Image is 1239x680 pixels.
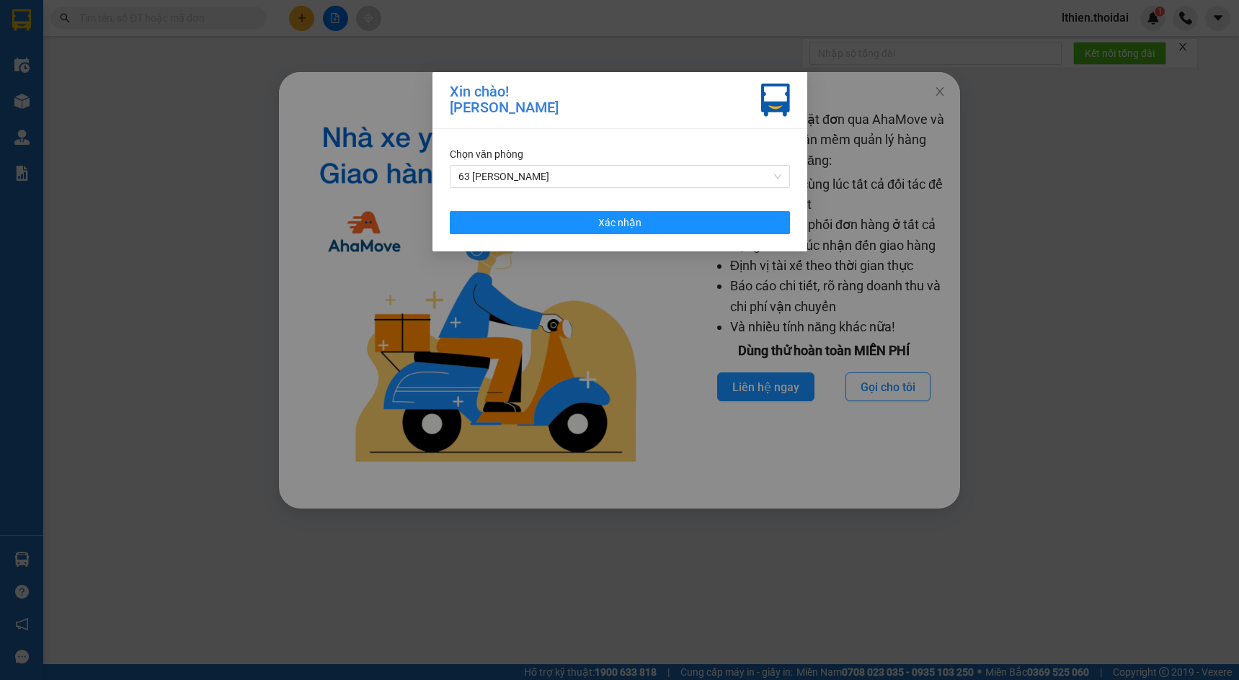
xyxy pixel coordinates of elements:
[450,84,559,117] div: Xin chào! [PERSON_NAME]
[450,146,790,162] div: Chọn văn phòng
[450,211,790,234] button: Xác nhận
[761,84,790,117] img: vxr-icon
[598,215,641,231] span: Xác nhận
[458,166,781,187] span: 63 Trần Quang Tặng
